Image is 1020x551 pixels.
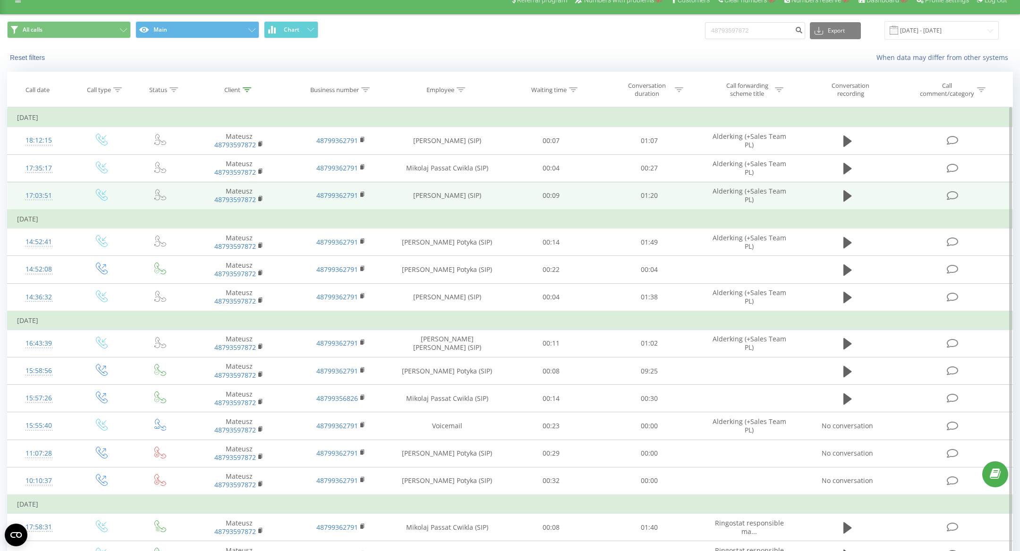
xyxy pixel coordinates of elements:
[392,385,502,412] td: Mikolaj Passat Cwikla (SIP)
[188,412,290,440] td: Mateusz
[392,514,502,541] td: Mikolaj Passat Cwikla (SIP)
[149,86,167,94] div: Status
[600,127,698,154] td: 01:07
[531,86,567,94] div: Waiting time
[698,127,800,154] td: Alderking (+Sales Team PL)
[316,476,358,485] a: 48799362791
[17,444,61,463] div: 11:07:28
[392,412,502,440] td: Voicemail
[502,385,600,412] td: 00:14
[705,22,805,39] input: Search by number
[392,229,502,256] td: [PERSON_NAME] Potyka (SIP)
[392,467,502,495] td: [PERSON_NAME] Potyka (SIP)
[8,311,1013,330] td: [DATE]
[392,182,502,210] td: [PERSON_NAME] (SIP)
[8,495,1013,514] td: [DATE]
[392,440,502,467] td: [PERSON_NAME] Potyka (SIP)
[17,389,61,407] div: 15:57:26
[316,394,358,403] a: 48799356826
[316,163,358,172] a: 48799362791
[822,449,873,458] span: No conversation
[214,453,256,462] a: 48793597872
[392,256,502,283] td: [PERSON_NAME] Potyka (SIP)
[17,186,61,205] div: 17:03:51
[316,136,358,145] a: 48799362791
[502,412,600,440] td: 00:23
[214,297,256,305] a: 48793597872
[316,449,358,458] a: 48799362791
[188,182,290,210] td: Mateusz
[17,472,61,490] div: 10:10:37
[7,53,50,62] button: Reset filters
[214,195,256,204] a: 48793597872
[25,86,50,94] div: Call date
[600,229,698,256] td: 01:49
[502,256,600,283] td: 00:22
[698,330,800,357] td: Alderking (+Sales Team PL)
[600,385,698,412] td: 00:30
[17,334,61,353] div: 16:43:39
[214,242,256,251] a: 48793597872
[17,260,61,279] div: 14:52:08
[316,523,358,532] a: 48799362791
[600,467,698,495] td: 00:00
[284,26,299,33] span: Chart
[136,21,259,38] button: Main
[392,283,502,311] td: [PERSON_NAME] (SIP)
[622,82,672,98] div: Conversation duration
[87,86,111,94] div: Call type
[876,53,1013,62] a: When data may differ from other systems
[188,385,290,412] td: Mateusz
[188,256,290,283] td: Mateusz
[600,330,698,357] td: 01:02
[188,514,290,541] td: Mateusz
[502,440,600,467] td: 00:29
[698,283,800,311] td: Alderking (+Sales Team PL)
[600,154,698,182] td: 00:27
[214,527,256,536] a: 48793597872
[392,357,502,385] td: [PERSON_NAME] Potyka (SIP)
[822,421,873,430] span: No conversation
[214,425,256,434] a: 48793597872
[188,154,290,182] td: Mateusz
[919,82,975,98] div: Call comment/category
[214,168,256,177] a: 48793597872
[600,514,698,541] td: 01:40
[502,182,600,210] td: 00:09
[17,416,61,435] div: 15:55:40
[17,362,61,380] div: 15:58:56
[600,256,698,283] td: 00:04
[17,288,61,306] div: 14:36:32
[600,440,698,467] td: 00:00
[698,154,800,182] td: Alderking (+Sales Team PL)
[502,330,600,357] td: 00:11
[264,21,318,38] button: Chart
[188,229,290,256] td: Mateusz
[7,21,131,38] button: All calls
[502,514,600,541] td: 00:08
[17,233,61,251] div: 14:52:41
[810,22,861,39] button: Export
[698,182,800,210] td: Alderking (+Sales Team PL)
[698,229,800,256] td: Alderking (+Sales Team PL)
[214,398,256,407] a: 48793597872
[426,86,454,94] div: Employee
[316,339,358,348] a: 48799362791
[214,371,256,380] a: 48793597872
[502,154,600,182] td: 00:04
[822,476,873,485] span: No conversation
[188,127,290,154] td: Mateusz
[392,154,502,182] td: Mikolaj Passat Cwikla (SIP)
[502,357,600,385] td: 00:08
[8,108,1013,127] td: [DATE]
[188,357,290,385] td: Mateusz
[600,412,698,440] td: 00:00
[214,343,256,352] a: 48793597872
[8,210,1013,229] td: [DATE]
[214,480,256,489] a: 48793597872
[316,366,358,375] a: 48799362791
[392,330,502,357] td: [PERSON_NAME] [PERSON_NAME] (SIP)
[310,86,359,94] div: Business number
[17,518,61,536] div: 17:58:31
[224,86,240,94] div: Client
